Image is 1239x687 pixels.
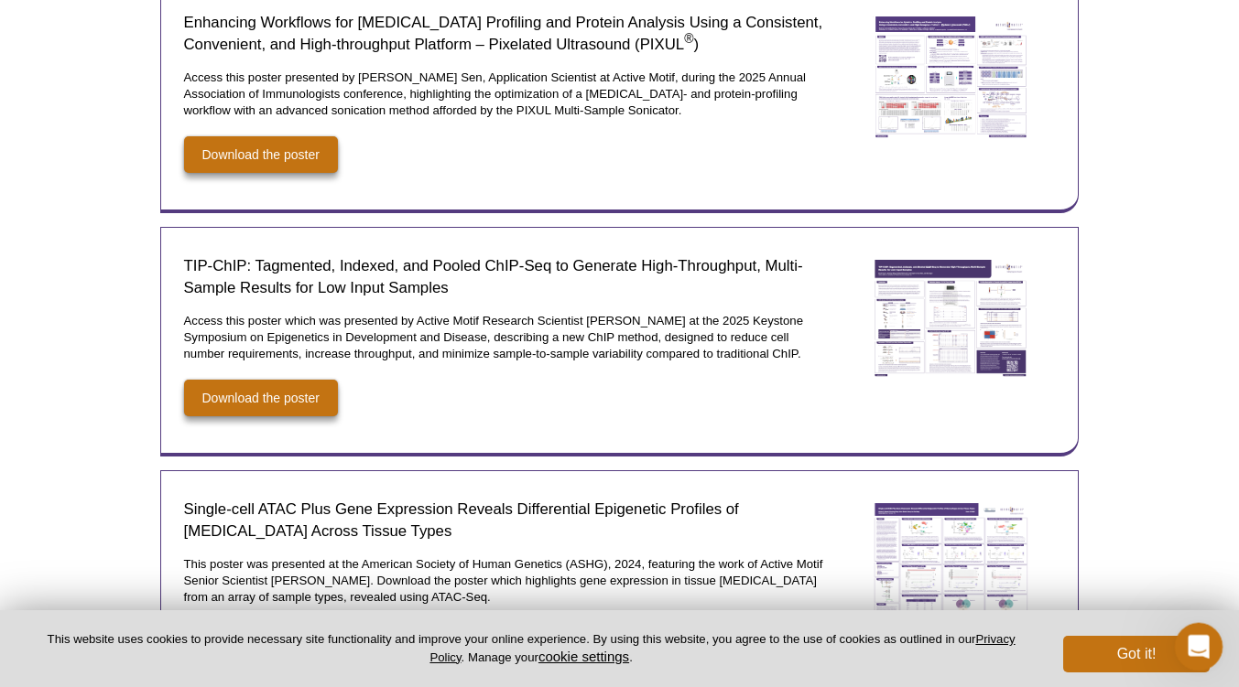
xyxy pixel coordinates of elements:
h2: Single-cell ATAC Plus Gene Expression Reveals Differential Epigenetic Profiles of [MEDICAL_DATA] ... [184,499,825,542]
img: TIP-ChIP: Tagmented, Indexed, and Pooled ChIP-Seq to Generate High-Throughput, Multi-Sample Resul... [859,246,1042,393]
p: This poster was presented at the American Society of Human Genetics (ASHG), 2024, featuring the w... [184,556,825,606]
a: Download the poster [184,136,338,173]
p: This website uses cookies to provide necessary site functionality and improve your online experie... [29,631,1033,666]
p: Access this poster which was presented by Active Motif Research Scientist [PERSON_NAME] at the 20... [184,313,825,362]
a: TIP-ChIP: Tagmented, Indexed, and Pooled ChIP-Seq to Generate High-Throughput, Multi-Sample Resul... [859,246,1042,398]
iframe: Intercom live chat [1175,623,1223,671]
button: cookie settings [538,649,629,664]
a: Single-cell ATAC Plus Gene Expression Reveals Differential Epigenetic Profiles of Macrophages Acr... [859,489,1042,643]
a: Privacy Policy [429,632,1015,663]
p: Access this poster presented by [PERSON_NAME] Sen, Application Scientist at Active Motif, during ... [184,70,825,119]
button: Got it! [1063,636,1210,672]
a: Enhancing Workflows for Cytokine Profiling and Protein Analysis Using a Consistent, Convenient, a... [859,3,1042,156]
h2: TIP-ChIP: Tagmented, Indexed, and Pooled ChIP-Seq to Generate High-Throughput, Multi-Sample Resul... [184,255,825,299]
sup: ® [684,31,693,46]
h2: Enhancing Workflows for [MEDICAL_DATA] Profiling and Protein Analysis Using a Consistent, Conveni... [184,12,825,56]
img: Enhancing Workflows for Cytokine Profiling and Protein Analysis Using a Consistent, Convenient, a... [859,3,1042,151]
a: Download the poster [184,380,338,416]
img: Single-cell ATAC Plus Gene Expression Reveals Differential Epigenetic Profiles of Macrophages Acr... [859,489,1042,639]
